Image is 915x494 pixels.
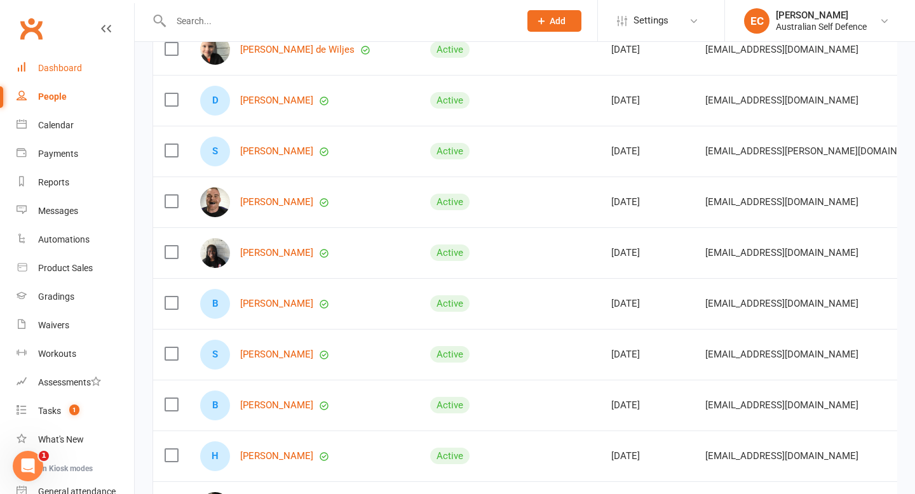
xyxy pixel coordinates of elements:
[200,289,230,319] div: Brendon
[430,295,470,312] div: Active
[17,168,134,197] a: Reports
[705,342,858,366] span: [EMAIL_ADDRESS][DOMAIN_NAME]
[430,92,470,109] div: Active
[38,149,78,159] div: Payments
[38,349,76,359] div: Workouts
[13,451,43,481] iframe: Intercom live chat
[240,298,313,309] a: [PERSON_NAME]
[17,197,134,225] a: Messages
[17,368,134,397] a: Assessments
[240,197,313,208] a: [PERSON_NAME]
[240,248,313,258] a: [PERSON_NAME]
[611,95,682,106] div: [DATE]
[705,37,858,62] span: [EMAIL_ADDRESS][DOMAIN_NAME]
[430,143,470,159] div: Active
[39,451,49,461] span: 1
[240,146,313,157] a: [PERSON_NAME]
[167,12,511,30] input: Search...
[17,425,134,454] a: What's New
[705,190,858,214] span: [EMAIL_ADDRESS][DOMAIN_NAME]
[200,441,230,471] div: Hayley
[38,320,69,330] div: Waivers
[744,8,769,34] div: EC
[17,225,134,254] a: Automations
[611,451,682,462] div: [DATE]
[15,13,47,44] a: Clubworx
[776,21,867,32] div: Australian Self Defence
[17,254,134,283] a: Product Sales
[705,291,858,316] span: [EMAIL_ADDRESS][DOMAIN_NAME]
[38,434,84,444] div: What's New
[17,283,134,311] a: Gradings
[430,41,470,58] div: Active
[611,146,682,157] div: [DATE]
[38,263,93,273] div: Product Sales
[17,140,134,168] a: Payments
[17,111,134,140] a: Calendar
[38,377,101,387] div: Assessments
[200,238,230,268] img: Esther
[776,10,867,21] div: [PERSON_NAME]
[200,137,230,166] div: Sofia-Grace
[240,400,313,411] a: [PERSON_NAME]
[611,298,682,309] div: [DATE]
[527,10,581,32] button: Add
[17,54,134,83] a: Dashboard
[200,35,230,65] img: Cooper
[69,404,79,415] span: 1
[38,120,74,130] div: Calendar
[240,44,355,55] a: [PERSON_NAME] de Wiljes
[17,83,134,111] a: People
[38,406,61,416] div: Tasks
[705,444,858,468] span: [EMAIL_ADDRESS][DOMAIN_NAME]
[634,6,668,35] span: Settings
[38,206,78,216] div: Messages
[38,63,82,73] div: Dashboard
[200,391,230,420] div: Ben
[705,88,858,112] span: [EMAIL_ADDRESS][DOMAIN_NAME]
[611,197,682,208] div: [DATE]
[38,291,74,302] div: Gradings
[200,187,230,217] img: Lachlan
[17,311,134,340] a: Waivers
[430,194,470,210] div: Active
[430,397,470,413] div: Active
[17,397,134,425] a: Tasks 1
[705,241,858,265] span: [EMAIL_ADDRESS][DOMAIN_NAME]
[38,177,69,187] div: Reports
[200,86,230,116] div: Danielle
[38,91,67,102] div: People
[705,393,858,417] span: [EMAIL_ADDRESS][DOMAIN_NAME]
[430,346,470,363] div: Active
[17,340,134,368] a: Workouts
[38,234,90,244] div: Automations
[611,400,682,411] div: [DATE]
[430,244,470,261] div: Active
[430,448,470,464] div: Active
[611,44,682,55] div: [DATE]
[550,16,566,26] span: Add
[200,340,230,370] div: Sonny
[240,451,313,462] a: [PERSON_NAME]
[611,248,682,258] div: [DATE]
[240,95,313,106] a: [PERSON_NAME]
[611,349,682,360] div: [DATE]
[240,349,313,360] a: [PERSON_NAME]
